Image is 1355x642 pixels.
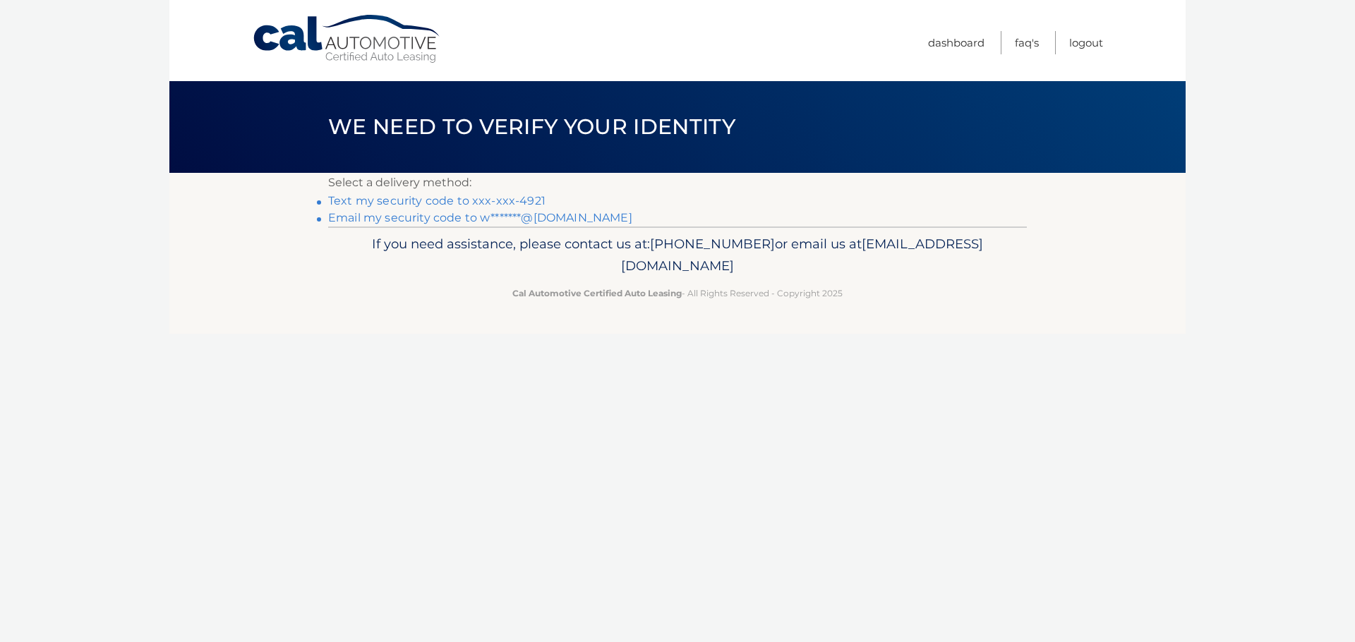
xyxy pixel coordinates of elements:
a: Logout [1069,31,1103,54]
p: - All Rights Reserved - Copyright 2025 [337,286,1018,301]
a: Text my security code to xxx-xxx-4921 [328,194,546,207]
a: FAQ's [1015,31,1039,54]
strong: Cal Automotive Certified Auto Leasing [512,288,682,298]
span: We need to verify your identity [328,114,735,140]
a: Cal Automotive [252,14,442,64]
a: Dashboard [928,31,984,54]
span: [PHONE_NUMBER] [650,236,775,252]
p: Select a delivery method: [328,173,1027,193]
a: Email my security code to w*******@[DOMAIN_NAME] [328,211,632,224]
p: If you need assistance, please contact us at: or email us at [337,233,1018,278]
